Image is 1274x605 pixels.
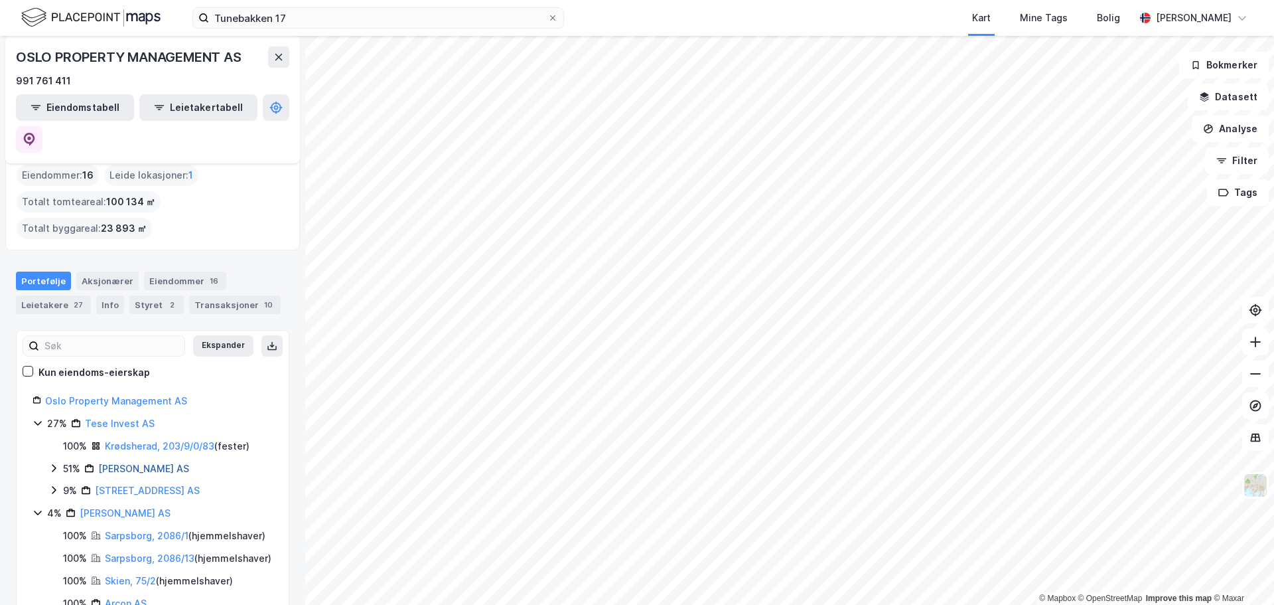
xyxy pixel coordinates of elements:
[1243,473,1268,498] img: Z
[1188,84,1269,110] button: Datasett
[101,220,147,236] span: 23 893 ㎡
[17,218,152,239] div: Totalt byggareal :
[105,573,233,589] div: ( hjemmelshaver )
[96,296,124,314] div: Info
[972,10,991,26] div: Kart
[1205,147,1269,174] button: Filter
[207,274,221,288] div: 16
[1207,179,1269,206] button: Tags
[47,416,67,432] div: 27%
[105,575,156,586] a: Skien, 75/2
[105,438,249,454] div: ( fester )
[105,528,265,544] div: ( hjemmelshaver )
[105,440,214,452] a: Krødsherad, 203/9/0/83
[1039,594,1076,603] a: Mapbox
[1020,10,1068,26] div: Mine Tags
[1179,52,1269,78] button: Bokmerker
[105,553,194,564] a: Sarpsborg, 2086/13
[17,191,161,213] div: Totalt tomteareal :
[95,485,200,496] a: [STREET_ADDRESS] AS
[47,505,62,521] div: 4%
[63,483,77,499] div: 9%
[45,395,187,406] a: Oslo Property Management AS
[63,461,80,477] div: 51%
[261,298,275,311] div: 10
[38,365,150,381] div: Kun eiendoms-eierskap
[104,165,198,186] div: Leide lokasjoner :
[80,507,171,519] a: [PERSON_NAME] AS
[17,165,99,186] div: Eiendommer :
[16,296,91,314] div: Leietakere
[193,335,253,357] button: Ekspander
[16,46,244,68] div: OSLO PROPERTY MANAGEMENT AS
[98,463,189,474] a: [PERSON_NAME] AS
[139,94,257,121] button: Leietakertabell
[85,418,155,429] a: Tese Invest AS
[188,167,193,183] span: 1
[165,298,178,311] div: 2
[76,272,139,290] div: Aksjonærer
[1208,541,1274,605] iframe: Chat Widget
[1097,10,1120,26] div: Bolig
[21,6,161,29] img: logo.f888ab2527a4732fd821a326f86c7f29.svg
[209,8,547,28] input: Søk på adresse, matrikkel, gårdeiere, leietakere eller personer
[63,528,87,544] div: 100%
[189,296,281,314] div: Transaksjoner
[1192,116,1269,142] button: Analyse
[71,298,86,311] div: 27
[144,272,226,290] div: Eiendommer
[105,530,188,541] a: Sarpsborg, 2086/1
[106,194,155,210] span: 100 134 ㎡
[105,551,271,566] div: ( hjemmelshaver )
[16,73,71,89] div: 991 761 411
[63,551,87,566] div: 100%
[1078,594,1143,603] a: OpenStreetMap
[1208,541,1274,605] div: Kontrollprogram for chat
[1156,10,1232,26] div: [PERSON_NAME]
[39,336,184,356] input: Søk
[82,167,94,183] span: 16
[129,296,184,314] div: Styret
[1146,594,1212,603] a: Improve this map
[63,438,87,454] div: 100%
[16,94,134,121] button: Eiendomstabell
[16,272,71,290] div: Portefølje
[63,573,87,589] div: 100%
